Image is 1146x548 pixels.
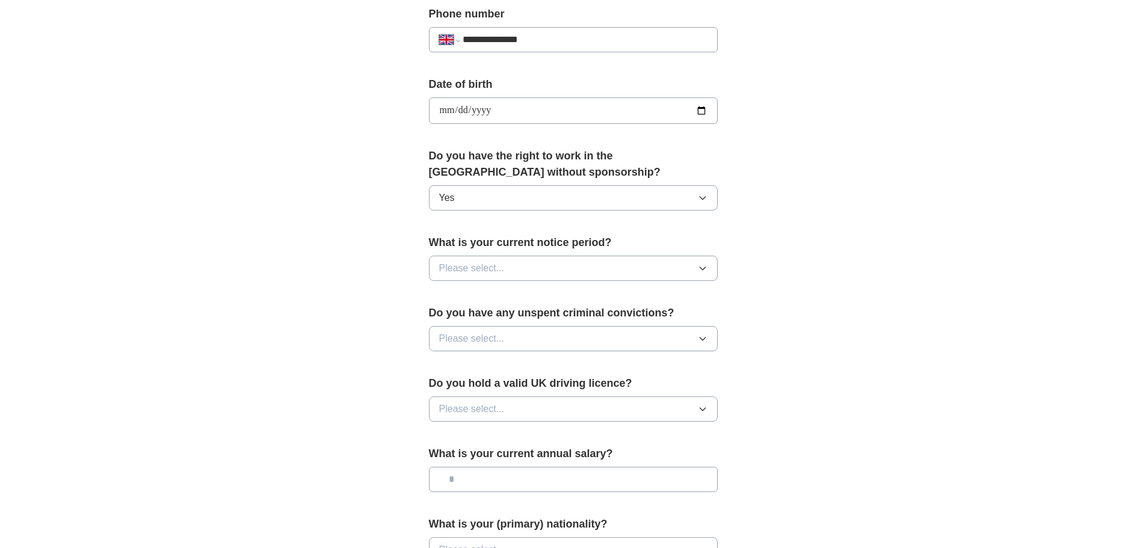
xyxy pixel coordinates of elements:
label: Do you hold a valid UK driving licence? [429,375,718,392]
span: Yes [439,191,455,205]
label: What is your (primary) nationality? [429,516,718,532]
span: Please select... [439,261,505,276]
label: Date of birth [429,76,718,93]
button: Yes [429,185,718,211]
label: Do you have the right to work in the [GEOGRAPHIC_DATA] without sponsorship? [429,148,718,180]
label: Phone number [429,6,718,22]
button: Please select... [429,326,718,351]
span: Please select... [439,331,505,346]
button: Please select... [429,396,718,422]
label: What is your current notice period? [429,235,718,251]
label: Do you have any unspent criminal convictions? [429,305,718,321]
span: Please select... [439,402,505,416]
button: Please select... [429,256,718,281]
label: What is your current annual salary? [429,446,718,462]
